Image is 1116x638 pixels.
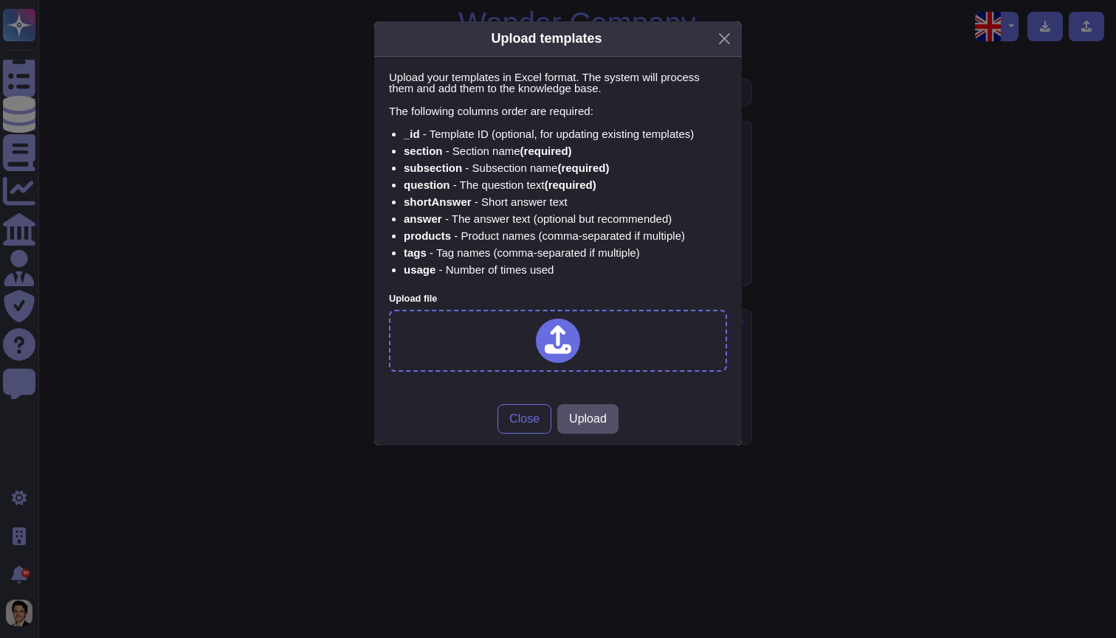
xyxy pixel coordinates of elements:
[404,264,727,275] li: - Number of times used
[545,178,596,191] span: (required)
[404,246,427,259] strong: tags
[497,404,551,434] button: Close
[389,293,437,304] span: Upload file
[569,413,607,425] span: Upload
[404,213,727,224] li: - The answer text (optional but recommended)
[404,128,727,139] li: - Template ID (optional, for updating existing templates)
[404,178,450,191] strong: question
[557,404,619,434] button: Upload
[389,105,727,117] p: The following columns order are required:
[404,230,727,241] li: - Product names (comma-separated if multiple)
[509,413,540,425] span: Close
[404,195,472,208] strong: shortAnswer
[404,229,451,242] strong: products
[404,212,442,225] strong: answer
[713,27,736,50] button: Close
[389,72,727,94] p: Upload your templates in Excel format. The system will process them and add them to the knowledge...
[404,247,727,258] li: - Tag names (comma-separated if multiple)
[404,162,727,173] li: - Subsection name
[404,179,727,190] li: - The question text
[404,145,443,157] strong: section
[404,162,462,174] strong: subsection
[557,162,609,174] span: (required)
[491,29,602,49] div: Upload templates
[404,196,727,207] li: - Short answer text
[404,128,420,140] strong: _id
[404,145,727,156] li: - Section name
[404,263,435,276] strong: usage
[520,145,572,157] span: (required)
